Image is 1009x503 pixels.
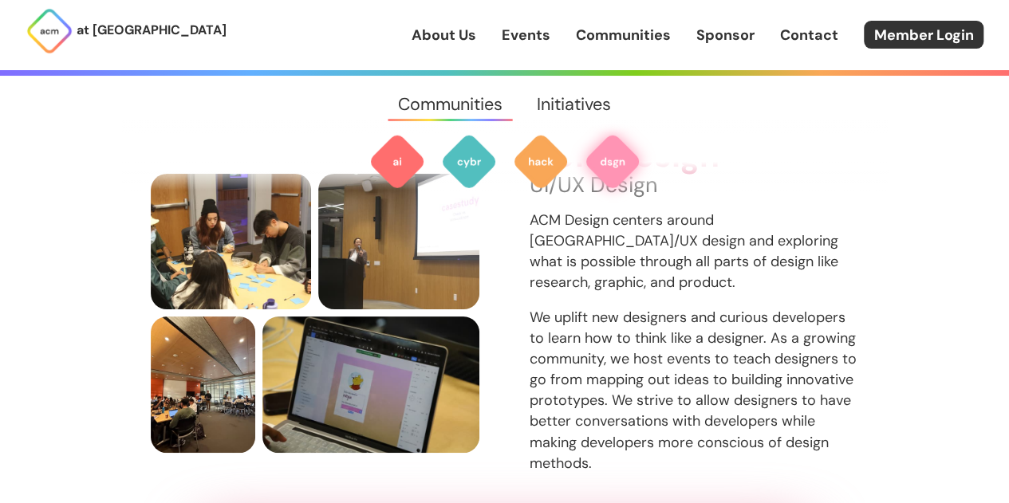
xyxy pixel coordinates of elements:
[262,316,479,453] img: Example design project
[26,7,73,55] img: ACM Logo
[520,76,629,133] a: Initiatives
[151,174,312,310] img: People brainstorming designs on sticky notes
[318,174,479,310] img: Design presenter presenting
[502,25,550,45] a: Events
[530,307,859,474] p: We uplift new designers and curious developers to learn how to think like a designer. As a growin...
[151,316,256,453] img: Design event wide shot
[440,133,498,191] img: ACM Cyber
[530,210,859,293] p: ACM Design centers around [GEOGRAPHIC_DATA]/UX design and exploring what is possible through all ...
[380,76,519,133] a: Communities
[584,133,641,191] img: ACM Design
[369,133,426,191] img: ACM AI
[26,7,227,55] a: at [GEOGRAPHIC_DATA]
[530,175,859,195] p: UI/UX Design
[864,21,983,49] a: Member Login
[576,25,671,45] a: Communities
[77,20,227,41] p: at [GEOGRAPHIC_DATA]
[412,25,476,45] a: About Us
[696,25,755,45] a: Sponsor
[780,25,838,45] a: Contact
[512,133,570,191] img: ACM Hack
